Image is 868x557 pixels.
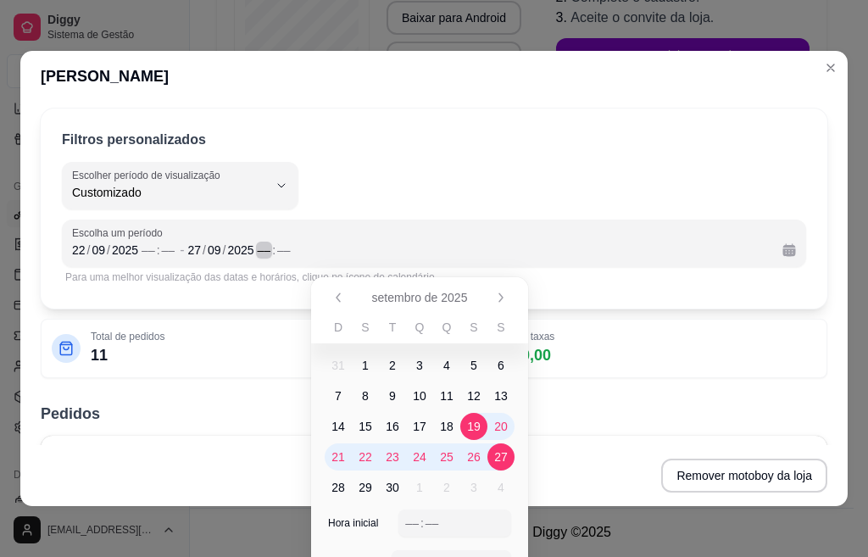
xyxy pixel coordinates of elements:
[460,474,487,501] span: sexta-feira, 3 de outubro de 2025
[433,443,460,471] span: quinta-feira, 25 de setembro de 2025 selecionado
[467,387,481,404] span: 12
[331,448,345,465] span: 21
[325,284,352,311] button: Anterior
[362,387,369,404] span: 8
[406,352,433,379] span: quarta-feira, 3 de setembro de 2025
[325,443,352,471] span: domingo, 21 de setembro de 2025 selecionado
[379,443,406,471] span: terça-feira, 23 de setembro de 2025 selecionado
[406,474,433,501] span: quarta-feira, 1 de outubro de 2025
[187,240,769,260] div: Data final
[487,284,515,311] button: Próximo
[160,242,177,259] div: minuto, Data inicial,
[467,448,481,465] span: 26
[494,418,508,435] span: 20
[389,387,396,404] span: 9
[91,343,164,367] p: 11
[389,319,397,336] span: T
[498,479,504,496] span: 4
[62,130,206,150] p: Filtros personalizados
[362,357,369,374] span: 1
[487,413,515,440] span: sábado, 20 de setembro de 2025 selecionado
[352,443,379,471] span: segunda-feira, 22 de setembro de 2025 selecionado
[460,382,487,409] span: sexta-feira, 12 de setembro de 2025
[221,242,228,259] div: /
[413,418,426,435] span: 17
[460,352,487,379] span: sexta-feira, 5 de setembro de 2025
[328,516,378,530] span: Hora inicial
[415,319,425,336] span: Q
[372,289,468,306] span: setembro de 2025
[311,318,528,503] table: setembro de 2025
[72,240,176,260] div: Data inicial
[487,474,515,501] span: sábado, 4 de outubro de 2025
[443,479,450,496] span: 2
[331,418,345,435] span: 14
[72,168,225,182] label: Escolher período de visualização
[72,226,796,240] span: Escolha um período
[487,352,515,379] span: sábado, 6 de setembro de 2025
[433,474,460,501] span: quinta-feira, 2 de outubro de 2025
[386,448,399,465] span: 23
[487,443,515,471] span: Hoje, sábado, 27 de setembro de 2025 selecionado
[41,402,827,426] h2: Pedidos
[331,357,345,374] span: 31
[352,474,379,501] span: segunda-feira, 29 de setembro de 2025
[433,382,460,409] span: quinta-feira, 11 de setembro de 2025
[379,413,406,440] span: terça-feira, 16 de setembro de 2025
[389,357,396,374] span: 2
[440,387,453,404] span: 11
[440,418,453,435] span: 18
[470,357,477,374] span: 5
[325,413,352,440] span: domingo, 14 de setembro de 2025
[442,319,452,336] span: Q
[352,413,379,440] span: segunda-feira, 15 de setembro de 2025
[413,448,426,465] span: 24
[186,242,203,259] div: dia, Data final,
[206,242,223,259] div: mês, Data final,
[65,270,803,284] div: Para uma melhor visualização das datas e horários, clique no ícone de calendário.
[661,459,827,493] button: Remover motoboy da loja
[225,242,255,259] div: ano, Data final,
[335,387,342,404] span: 7
[487,382,515,409] span: sábado, 13 de setembro de 2025
[275,242,292,259] div: minuto, Data final,
[433,413,460,440] span: quinta-feira, 18 de setembro de 2025
[443,357,450,374] span: 4
[379,474,406,501] span: terça-feira, 30 de setembro de 2025
[424,515,441,532] div: minuto,
[470,479,477,496] span: 3
[406,413,433,440] span: quarta-feira, 17 de setembro de 2025
[776,237,803,264] button: Calendário
[494,448,508,465] span: 27
[352,352,379,379] span: segunda-feira, 1 de setembro de 2025
[386,479,399,496] span: 30
[90,242,107,259] div: mês, Data inicial,
[86,242,92,259] div: /
[403,515,420,532] div: hora,
[379,382,406,409] span: terça-feira, 9 de setembro de 2025
[72,184,268,201] span: Customizado
[416,479,423,496] span: 1
[433,352,460,379] span: quinta-feira, 4 de setembro de 2025
[201,242,208,259] div: /
[817,54,844,81] button: Close
[334,319,342,336] span: D
[497,319,504,336] span: S
[361,319,369,336] span: S
[155,242,162,259] div: :
[331,479,345,496] span: 28
[20,51,848,102] header: [PERSON_NAME]
[386,418,399,435] span: 16
[470,319,477,336] span: S
[256,242,273,259] div: hora, Data final,
[352,382,379,409] span: segunda-feira, 8 de setembro de 2025
[180,240,184,260] span: -
[359,479,372,496] span: 29
[325,474,352,501] span: domingo, 28 de setembro de 2025
[460,413,487,440] span: sexta-feira, 19 de setembro de 2025 selecionado
[494,387,508,404] span: 13
[70,242,87,259] div: dia, Data inicial,
[110,242,140,259] div: ano, Data inicial,
[460,443,487,471] span: sexta-feira, 26 de setembro de 2025 selecionado
[325,352,352,379] span: domingo, 31 de agosto de 2025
